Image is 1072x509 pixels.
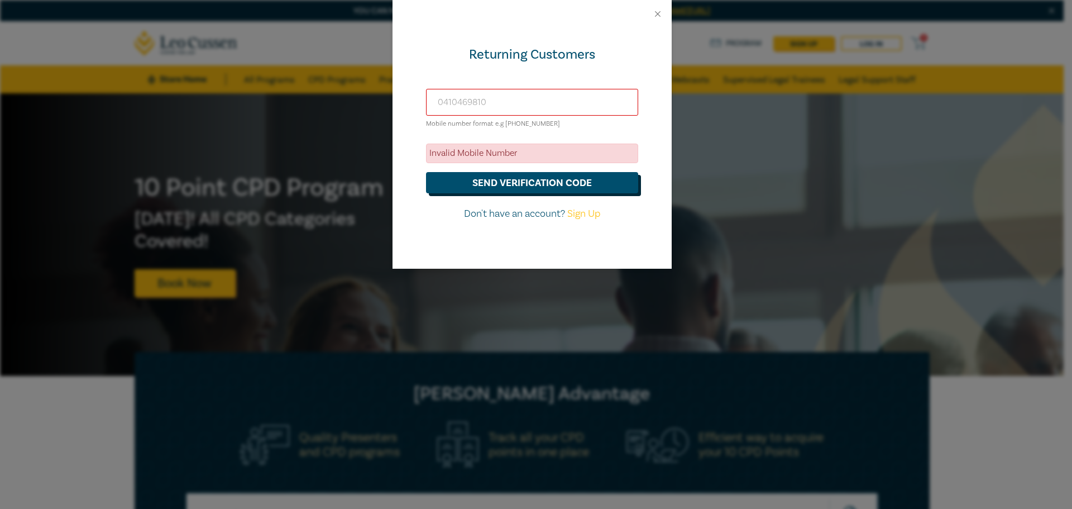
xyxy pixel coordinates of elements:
p: Don't have an account? [426,207,638,221]
button: Close [653,9,663,19]
a: Sign Up [567,207,600,220]
div: Invalid Mobile Number [426,144,638,163]
button: send verification code [426,172,638,193]
small: Mobile number format e.g [PHONE_NUMBER] [426,120,560,128]
input: Enter email or Mobile number [426,89,638,116]
div: Returning Customers [426,46,638,64]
